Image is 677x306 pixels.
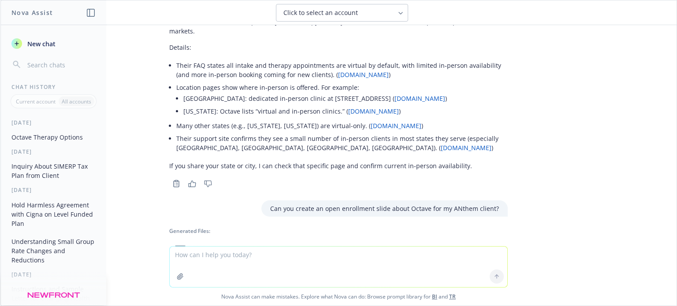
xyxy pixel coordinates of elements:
svg: Copy to clipboard [172,180,180,188]
a: BI [432,293,437,300]
button: Octave Therapy Options [8,130,99,144]
a: [DOMAIN_NAME] [371,122,421,130]
p: Can you create an open enrollment slide about Octave for my ANthem client? [270,204,499,213]
button: New chat [8,36,99,52]
p: Details: [169,43,508,52]
li: Their support site confirms they see a small number of in‑person clients in most states they serv... [176,132,508,154]
button: Hold Harmless Agreement with Cigna on Level Funded Plan [8,198,99,231]
div: [DATE] [1,271,106,278]
p: Short answer: Both. Octave primarily runs therapy virtually, but it maintains limited in‑person o... [169,17,508,36]
button: Understanding Small Group Rate Changes and Reductions [8,234,99,267]
p: If you share your state or city, I can check that specific page and confirm current in‑person ava... [169,161,508,170]
li: [US_STATE]: Octave lists “virtual and in‑person clinics.” ( ) [183,105,508,118]
span: Click to select an account [283,8,358,17]
button: Inquiry About SIMERP Tax Plan from Client [8,159,99,183]
div: [DATE] [1,186,106,194]
li: Location pages show where in‑person is offered. For example: [176,81,508,119]
button: Thumbs down [201,177,215,190]
span: New chat [26,39,56,48]
div: [DATE] [1,119,106,126]
li: Their FAQ states all intake and therapy appointments are virtual by default, with limited in‑pers... [176,59,508,81]
span: Nova Assist can make mistakes. Explore what Nova can do: Browse prompt library for and [4,288,673,306]
li: [GEOGRAPHIC_DATA]: dedicated in‑person clinic at [STREET_ADDRESS] ( ) [183,92,508,105]
a: [DOMAIN_NAME] [338,70,389,79]
input: Search chats [26,59,96,71]
a: TR [449,293,456,300]
a: [DOMAIN_NAME] [348,107,399,115]
a: [DOMAIN_NAME] [441,144,491,152]
div: pptx [169,238,287,260]
div: [DATE] [1,148,106,155]
p: Current account [16,98,56,105]
div: Chat History [1,83,106,91]
a: [DOMAIN_NAME] [394,94,445,103]
p: All accounts [62,98,91,105]
h1: Nova Assist [11,8,53,17]
button: Click to select an account [276,4,408,22]
li: Many other states (e.g., [US_STATE], [US_STATE]) are virtual-only. ( ) [176,119,508,132]
div: Generated Files: [169,227,508,235]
